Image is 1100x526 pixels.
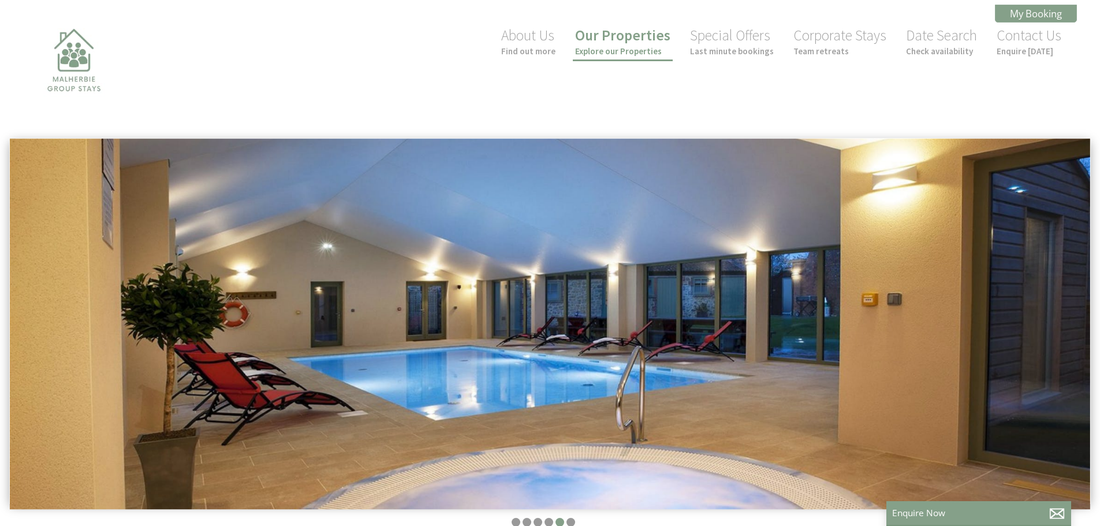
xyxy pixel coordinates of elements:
[997,26,1061,57] a: Contact UsEnquire [DATE]
[997,46,1061,57] small: Enquire [DATE]
[690,26,774,57] a: Special OffersLast minute bookings
[793,46,886,57] small: Team retreats
[575,46,670,57] small: Explore our Properties
[906,46,977,57] small: Check availability
[793,26,886,57] a: Corporate StaysTeam retreats
[16,21,132,137] img: Malherbie Group Stays
[995,5,1077,23] a: My Booking
[690,46,774,57] small: Last minute bookings
[892,507,1065,519] p: Enquire Now
[575,26,670,57] a: Our PropertiesExplore our Properties
[906,26,977,57] a: Date SearchCheck availability
[501,46,555,57] small: Find out more
[501,26,555,57] a: About UsFind out more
